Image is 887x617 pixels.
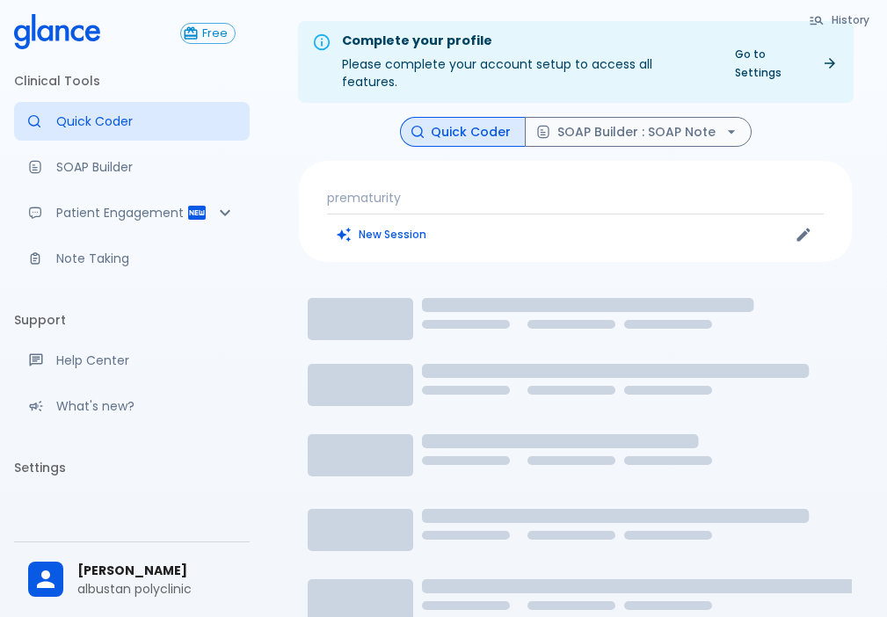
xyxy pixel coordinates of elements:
button: Edit [790,221,817,248]
li: Support [14,299,250,341]
div: Recent updates and feature releases [14,387,250,425]
button: Free [180,23,236,44]
li: Settings [14,446,250,489]
p: prematurity [327,189,824,207]
a: Docugen: Compose a clinical documentation in seconds [14,148,250,186]
p: albustan polyclinic [77,580,236,598]
a: Get help from our support team [14,341,250,380]
div: Please complete your account setup to access all features. [342,26,710,98]
button: SOAP Builder : SOAP Note [525,117,752,148]
span: [PERSON_NAME] [77,562,236,580]
a: Go to Settings [724,41,847,85]
a: Moramiz: Find ICD10AM codes instantly [14,102,250,141]
p: Help Center [56,352,236,369]
a: Advanced note-taking [14,239,250,278]
div: [PERSON_NAME]albustan polyclinic [14,549,250,610]
a: Please complete account setup [14,489,250,527]
p: What's new? [56,397,236,415]
p: Quick Coder [56,113,236,130]
p: Note Taking [56,250,236,267]
p: SOAP Builder [56,158,236,176]
div: Patient Reports & Referrals [14,193,250,232]
p: Patient Engagement [56,204,186,221]
li: Clinical Tools [14,60,250,102]
button: Quick Coder [400,117,526,148]
span: Free [195,27,235,40]
div: Complete your profile [342,32,710,51]
button: History [800,7,880,33]
button: Clears all inputs and results. [327,221,437,247]
a: Click to view or change your subscription [180,23,250,44]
